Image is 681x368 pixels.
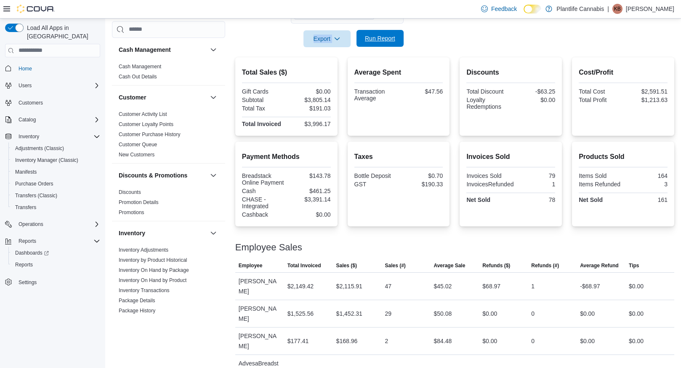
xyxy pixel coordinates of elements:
[19,238,36,244] span: Reports
[288,88,330,95] div: $0.00
[235,273,284,300] div: [PERSON_NAME]
[119,111,167,117] a: Customer Activity List
[356,30,404,47] button: Run Report
[119,46,171,54] h3: Cash Management
[12,155,100,165] span: Inventory Manager (Classic)
[15,219,100,229] span: Operations
[119,247,168,253] span: Inventory Adjustments
[15,81,35,91] button: Users
[8,142,104,154] button: Adjustments (Classic)
[400,88,443,95] div: $47.56
[466,196,490,203] strong: Net Sold
[336,262,357,269] span: Sales ($)
[242,152,331,162] h2: Payment Methods
[288,97,330,103] div: $3,805.14
[614,4,621,14] span: KB
[385,309,392,319] div: 29
[8,259,104,271] button: Reports
[15,63,100,74] span: Home
[15,157,78,164] span: Inventory Manager (Classic)
[208,170,218,180] button: Discounts & Promotions
[8,247,104,259] a: Dashboards
[287,309,314,319] div: $1,525.56
[119,277,186,283] a: Inventory On Hand by Product
[2,80,104,91] button: Users
[208,228,218,238] button: Inventory
[385,336,388,346] div: 2
[288,121,330,127] div: $3,996.17
[15,204,36,211] span: Transfers
[15,115,100,125] span: Catalog
[8,166,104,178] button: Manifests
[579,67,668,78] h2: Cost/Profit
[119,267,189,274] span: Inventory On Hand by Package
[2,62,104,75] button: Home
[2,276,104,288] button: Settings
[119,297,155,304] span: Package Details
[365,34,395,43] span: Run Report
[235,242,302,252] h3: Employee Sales
[434,309,452,319] div: $50.08
[354,88,397,102] div: Transaction Average
[400,181,443,188] div: $190.33
[119,199,159,205] a: Promotion Details
[19,99,43,106] span: Customers
[112,62,225,85] div: Cash Management
[119,287,170,293] a: Inventory Transactions
[8,201,104,213] button: Transfers
[12,202,100,212] span: Transfers
[119,308,155,314] a: Package History
[12,143,100,153] span: Adjustments (Classic)
[612,4,622,14] div: Kim Bore
[12,167,100,177] span: Manifests
[629,309,644,319] div: $0.00
[208,45,218,55] button: Cash Management
[119,132,181,137] a: Customer Purchase History
[354,152,443,162] h2: Taxes
[15,64,35,74] a: Home
[119,142,157,148] a: Customer Queue
[119,64,161,70] a: Cash Management
[15,192,57,199] span: Transfers (Classic)
[239,262,263,269] span: Employee
[354,172,397,179] div: Bottle Deposit
[466,152,555,162] h2: Invoices Sold
[466,97,509,110] div: Loyalty Redemptions
[482,281,500,291] div: $68.97
[556,4,604,14] p: Plantlife Cannabis
[8,178,104,190] button: Purchase Orders
[482,309,497,319] div: $0.00
[119,74,157,80] a: Cash Out Details
[119,151,154,158] span: New Customers
[385,262,406,269] span: Sales (#)
[235,300,284,327] div: [PERSON_NAME]
[2,235,104,247] button: Reports
[119,93,146,102] h3: Customer
[579,88,621,95] div: Total Cost
[466,88,509,95] div: Total Discount
[242,97,285,103] div: Subtotal
[12,179,100,189] span: Purchase Orders
[513,196,555,203] div: 78
[579,152,668,162] h2: Products Sold
[8,190,104,201] button: Transfers (Classic)
[12,179,57,189] a: Purchase Orders
[303,30,351,47] button: Export
[580,281,600,291] div: -$68.97
[629,281,644,291] div: $0.00
[513,88,555,95] div: -$63.25
[15,145,64,152] span: Adjustments (Classic)
[354,181,397,188] div: GST
[2,131,104,142] button: Inventory
[235,328,284,355] div: [PERSON_NAME]
[12,167,40,177] a: Manifests
[354,67,443,78] h2: Average Spent
[287,281,314,291] div: $2,149.42
[12,191,100,201] span: Transfers (Classic)
[287,336,309,346] div: $177.41
[625,97,668,103] div: $1,213.63
[400,172,443,179] div: $0.70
